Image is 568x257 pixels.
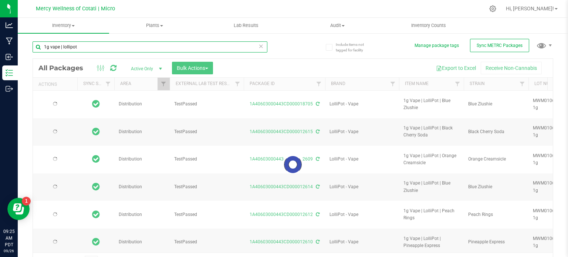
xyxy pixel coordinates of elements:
span: Plants [109,22,200,29]
span: Inventory Counts [401,22,456,29]
inline-svg: Inbound [6,53,13,61]
iframe: Resource center [7,198,30,220]
a: Inventory [18,18,109,33]
p: 09/26 [3,248,14,254]
a: Audit [292,18,383,33]
inline-svg: Inventory [6,69,13,77]
a: Inventory Counts [383,18,474,33]
span: Lab Results [224,22,268,29]
span: Clear [258,41,264,51]
span: Inventory [18,22,109,29]
a: Lab Results [200,18,292,33]
button: Sync METRC Packages [470,39,529,52]
span: Sync METRC Packages [477,43,523,48]
inline-svg: Manufacturing [6,37,13,45]
span: Mercy Wellness of Cotati | Micro [36,6,115,12]
span: Include items not tagged for facility [336,42,373,53]
div: Manage settings [488,5,497,12]
p: 09:25 AM PDT [3,228,14,248]
inline-svg: Outbound [6,85,13,92]
input: Search Package ID, Item Name, SKU, Lot or Part Number... [33,41,267,53]
iframe: Resource center unread badge [22,197,31,206]
span: Audit [292,22,383,29]
inline-svg: Analytics [6,21,13,29]
span: Hi, [PERSON_NAME]! [506,6,554,11]
a: Plants [109,18,200,33]
button: Manage package tags [415,43,459,49]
